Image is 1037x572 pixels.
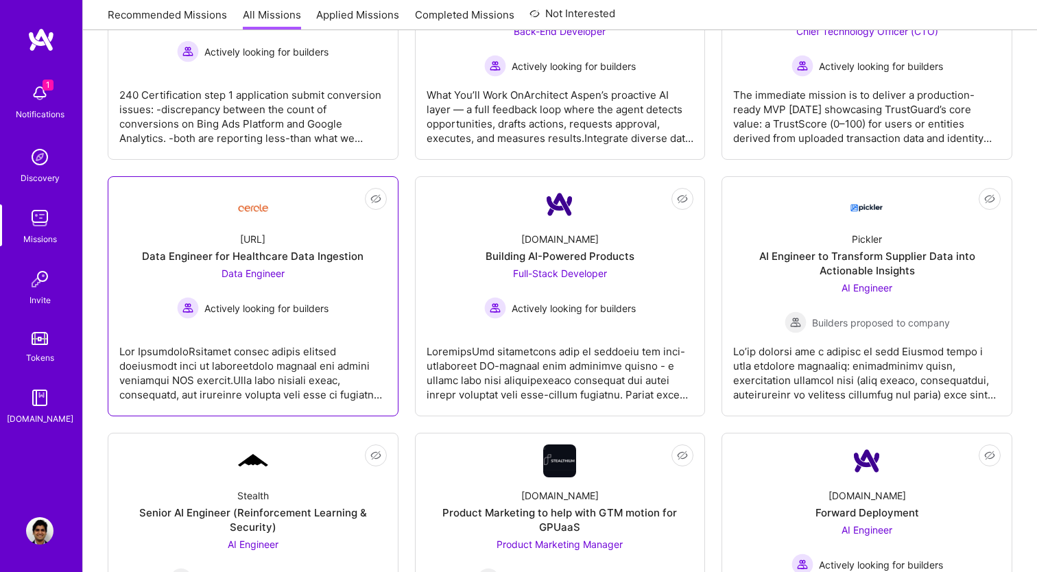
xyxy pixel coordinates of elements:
[243,8,301,30] a: All Missions
[16,107,64,121] div: Notifications
[543,188,576,221] img: Company Logo
[521,488,599,503] div: [DOMAIN_NAME]
[119,188,387,405] a: Company Logo[URL]Data Engineer for Healthcare Data IngestionData Engineer Actively looking for bu...
[26,350,54,365] div: Tokens
[791,55,813,77] img: Actively looking for builders
[512,59,636,73] span: Actively looking for builders
[829,488,906,503] div: [DOMAIN_NAME]
[119,333,387,402] div: Lor IpsumdoloRsitamet consec adipis elitsed doeiusmodt inci ut laboreetdolo magnaal eni admini ve...
[26,80,53,107] img: bell
[984,193,995,204] i: icon EyeClosed
[370,193,381,204] i: icon EyeClosed
[850,192,883,217] img: Company Logo
[733,333,1001,402] div: Lo’ip dolorsi ame c adipisc el sedd Eiusmod tempo i utla etdolore magnaaliq: enimadminimv quisn, ...
[852,232,882,246] div: Pickler
[237,193,270,216] img: Company Logo
[204,301,329,315] span: Actively looking for builders
[26,384,53,412] img: guide book
[21,171,60,185] div: Discovery
[177,297,199,319] img: Actively looking for builders
[984,450,995,461] i: icon EyeClosed
[27,27,55,52] img: logo
[514,25,606,37] span: Back-End Developer
[484,297,506,319] img: Actively looking for builders
[316,8,399,30] a: Applied Missions
[142,249,363,263] div: Data Engineer for Healthcare Data Ingestion
[819,59,943,73] span: Actively looking for builders
[677,193,688,204] i: icon EyeClosed
[543,444,576,477] img: Company Logo
[26,265,53,293] img: Invite
[529,5,615,30] a: Not Interested
[427,77,694,145] div: What You’ll Work OnArchitect Aspen’s proactive AI layer — a full feedback loop where the agent de...
[29,293,51,307] div: Invite
[842,282,892,294] span: AI Engineer
[26,143,53,171] img: discovery
[7,412,73,426] div: [DOMAIN_NAME]
[513,267,607,279] span: Full-Stack Developer
[240,232,265,246] div: [URL]
[733,249,1001,278] div: AI Engineer to Transform Supplier Data into Actionable Insights
[819,558,943,572] span: Actively looking for builders
[427,333,694,402] div: LoremipsUmd sitametcons adip el seddoeiu tem inci-utlaboreet DO-magnaal enim adminimve quisno - e...
[815,505,919,520] div: Forward Deployment
[415,8,514,30] a: Completed Missions
[512,301,636,315] span: Actively looking for builders
[733,77,1001,145] div: The immediate mission is to deliver a production-ready MVP [DATE] showcasing TrustGuard’s core va...
[222,267,285,279] span: Data Engineer
[796,25,938,37] span: Chief Technology Officer (CTO)
[43,80,53,91] span: 1
[228,538,278,550] span: AI Engineer
[119,505,387,534] div: Senior AI Engineer (Reinforcement Learning & Security)
[486,249,634,263] div: Building AI-Powered Products
[26,204,53,232] img: teamwork
[32,332,48,345] img: tokens
[677,450,688,461] i: icon EyeClosed
[370,450,381,461] i: icon EyeClosed
[23,517,57,545] a: User Avatar
[204,45,329,59] span: Actively looking for builders
[521,232,599,246] div: [DOMAIN_NAME]
[842,524,892,536] span: AI Engineer
[177,40,199,62] img: Actively looking for builders
[427,188,694,405] a: Company Logo[DOMAIN_NAME]Building AI-Powered ProductsFull-Stack Developer Actively looking for bu...
[108,8,227,30] a: Recommended Missions
[733,188,1001,405] a: Company LogoPicklerAI Engineer to Transform Supplier Data into Actionable InsightsAI Engineer Bui...
[850,444,883,477] img: Company Logo
[119,77,387,145] div: 240 Certification step 1 application submit conversion issues: -discrepancy between the count of ...
[237,452,270,470] img: Company Logo
[237,488,269,503] div: Stealth
[812,315,950,330] span: Builders proposed to company
[26,517,53,545] img: User Avatar
[484,55,506,77] img: Actively looking for builders
[427,505,694,534] div: Product Marketing to help with GTM motion for GPUaaS
[23,232,57,246] div: Missions
[785,311,807,333] img: Builders proposed to company
[497,538,623,550] span: Product Marketing Manager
